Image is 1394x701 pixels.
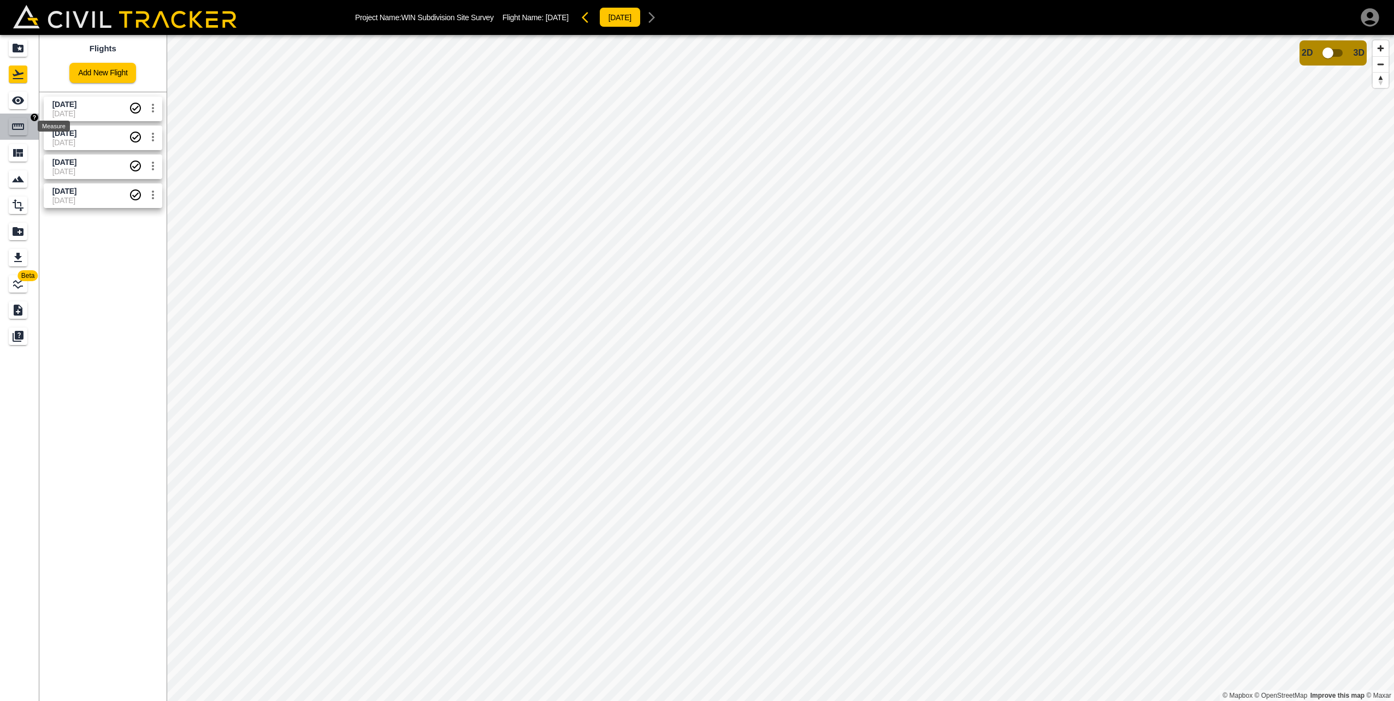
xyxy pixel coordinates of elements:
[1222,692,1253,699] a: Mapbox
[1255,692,1308,699] a: OpenStreetMap
[1373,72,1389,88] button: Reset bearing to north
[546,13,569,22] span: [DATE]
[13,5,237,28] img: Civil Tracker
[1354,48,1365,58] span: 3D
[503,13,569,22] p: Flight Name:
[167,35,1394,701] canvas: Map
[1366,692,1391,699] a: Maxar
[38,121,70,132] div: Measure
[1310,692,1365,699] a: Map feedback
[1302,48,1313,58] span: 2D
[1373,56,1389,72] button: Zoom out
[1373,40,1389,56] button: Zoom in
[355,13,494,22] p: Project Name: WIN Subdivision Site Survey
[599,7,641,27] button: [DATE]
